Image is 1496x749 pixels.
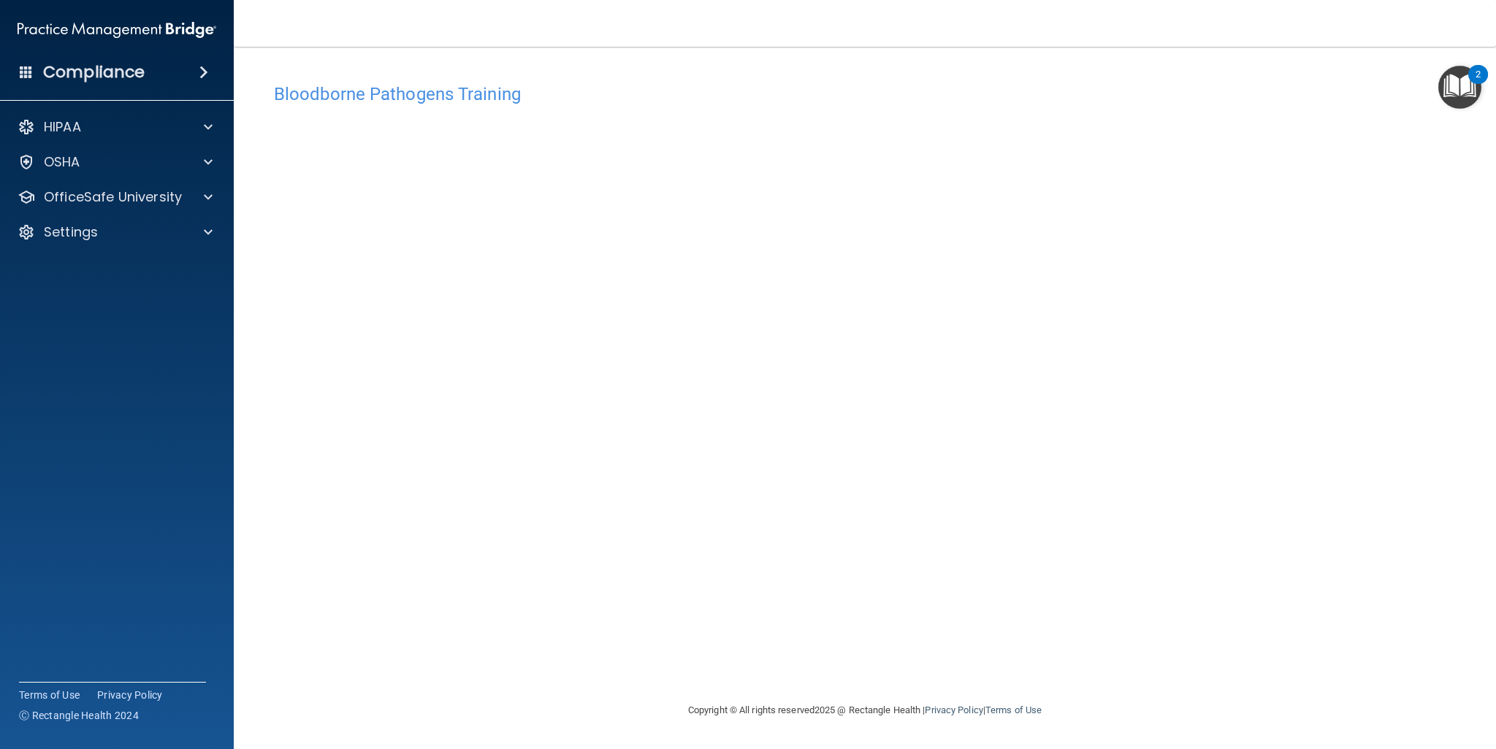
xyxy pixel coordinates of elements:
[18,118,213,136] a: HIPAA
[19,688,80,702] a: Terms of Use
[43,62,145,82] h4: Compliance
[274,85,1456,104] h4: Bloodborne Pathogens Training
[18,188,213,206] a: OfficeSafe University
[274,112,1456,561] iframe: bbp
[18,223,213,241] a: Settings
[1476,74,1481,93] div: 2
[925,704,982,715] a: Privacy Policy
[19,708,139,723] span: Ⓒ Rectangle Health 2024
[97,688,163,702] a: Privacy Policy
[18,153,213,171] a: OSHA
[18,15,216,45] img: PMB logo
[44,153,80,171] p: OSHA
[1438,66,1481,109] button: Open Resource Center, 2 new notifications
[44,188,182,206] p: OfficeSafe University
[44,223,98,241] p: Settings
[44,118,81,136] p: HIPAA
[985,704,1042,715] a: Terms of Use
[598,687,1131,734] div: Copyright © All rights reserved 2025 @ Rectangle Health | |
